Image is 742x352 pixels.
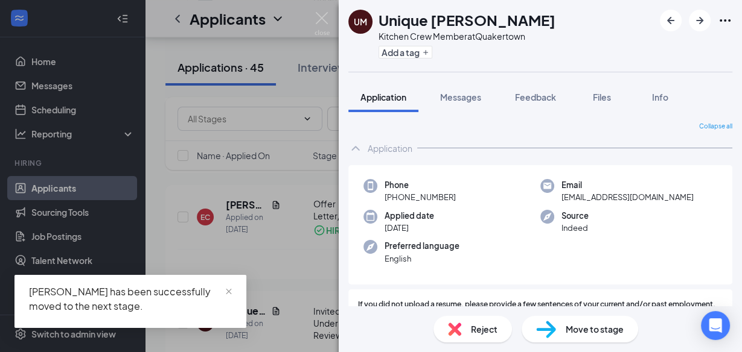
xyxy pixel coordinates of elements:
span: Source [561,210,589,222]
span: Application [360,92,406,102]
svg: ArrowLeftNew [664,13,678,28]
span: [DATE] [385,222,434,234]
span: Indeed [561,222,589,234]
span: close [225,288,233,296]
button: PlusAdd a tag [379,46,432,58]
div: Open Intercom Messenger [701,311,730,340]
span: Move to stage [566,322,624,336]
svg: ArrowRight [692,13,707,28]
span: If you did not upload a resume, please provide a few sentences of your current and/or past employ... [358,299,723,322]
div: Application [368,142,412,154]
span: Phone [385,179,456,191]
span: Feedback [515,92,556,102]
button: ArrowRight [689,10,711,31]
span: Applied date [385,210,434,222]
span: Collapse all [699,122,732,131]
div: UM [354,16,367,28]
span: [PHONE_NUMBER] [385,191,456,203]
div: [PERSON_NAME] has been successfully moved to the next stage. [29,284,232,313]
span: Email [561,179,694,191]
span: Preferred language [385,240,459,252]
div: Kitchen Crew Member at Quakertown [379,30,555,42]
span: Reject [471,322,497,336]
h1: Unique [PERSON_NAME] [379,10,555,30]
svg: Plus [422,49,429,56]
span: Files [593,92,611,102]
span: English [385,253,459,265]
button: ArrowLeftNew [660,10,682,31]
span: [EMAIL_ADDRESS][DOMAIN_NAME] [561,191,694,203]
svg: ChevronUp [348,141,363,156]
span: Info [652,92,668,102]
span: Messages [440,92,481,102]
svg: Ellipses [718,13,732,28]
